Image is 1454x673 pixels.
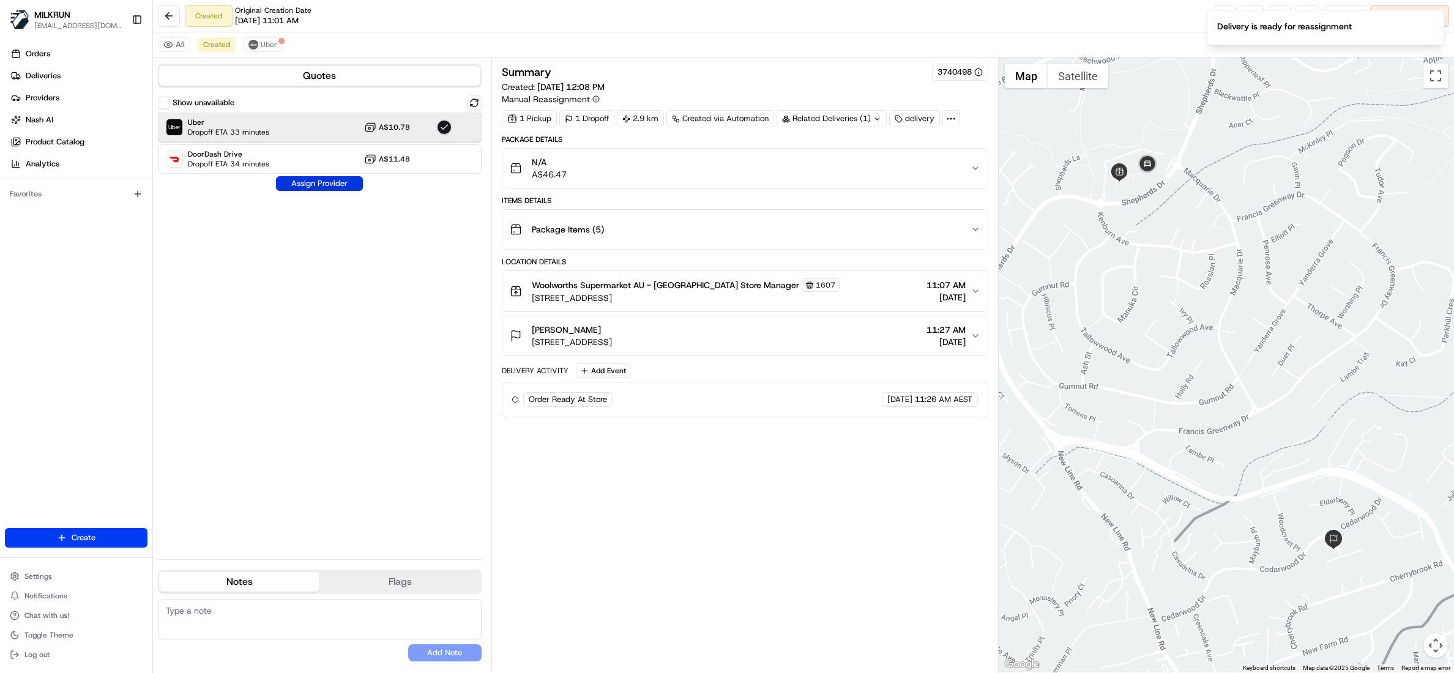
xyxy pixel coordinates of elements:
[159,66,480,86] button: Quotes
[319,572,480,592] button: Flags
[1423,633,1448,658] button: Map camera controls
[502,93,600,105] button: Manual Reassignment
[5,66,152,86] a: Deliveries
[617,110,664,127] div: 2.9 km
[532,279,799,291] span: Woolworths Supermarket AU - [GEOGRAPHIC_DATA] Store Manager
[235,15,299,26] span: [DATE] 11:01 AM
[5,627,147,644] button: Toggle Theme
[248,40,258,50] img: uber-new-logo.jpeg
[1303,664,1370,671] span: Map data ©2025 Google
[938,67,983,78] button: 3740498
[502,81,605,93] span: Created:
[276,176,363,191] button: Assign Provider
[1377,664,1394,671] a: Terms (opens in new tab)
[532,223,604,236] span: Package Items ( 5 )
[1217,20,1352,32] div: Delivery is ready for reassignment
[166,119,182,135] img: Uber
[777,110,887,127] div: Related Deliveries (1)
[26,158,59,169] span: Analytics
[5,88,152,108] a: Providers
[5,110,152,130] a: Nash AI
[261,40,277,50] span: Uber
[889,110,940,127] div: delivery
[5,154,152,174] a: Analytics
[5,587,147,604] button: Notifications
[173,97,234,108] label: Show unavailable
[188,159,269,169] span: Dropoff ETA 34 minutes
[5,184,147,204] div: Favorites
[926,279,966,291] span: 11:07 AM
[926,324,966,336] span: 11:27 AM
[34,21,122,31] button: [EMAIL_ADDRESS][DOMAIN_NAME]
[243,37,283,52] button: Uber
[1002,656,1042,672] img: Google
[24,591,67,601] span: Notifications
[188,117,269,127] span: Uber
[576,363,630,378] button: Add Event
[502,67,551,78] h3: Summary
[1135,152,1160,177] div: 1
[915,394,972,405] span: 11:26 AM AEST
[926,336,966,348] span: [DATE]
[34,9,70,21] button: MILKRUN
[198,37,236,52] button: Created
[502,366,569,376] div: Delivery Activity
[532,324,601,336] span: [PERSON_NAME]
[502,271,988,311] button: Woolworths Supermarket AU - [GEOGRAPHIC_DATA] Store Manager1607[STREET_ADDRESS]11:07 AM[DATE]
[502,135,988,144] div: Package Details
[502,110,557,127] div: 1 Pickup
[559,110,614,127] div: 1 Dropoff
[887,394,912,405] span: [DATE]
[532,336,612,348] span: [STREET_ADDRESS]
[1324,530,1343,549] div: 2
[5,607,147,624] button: Chat with us!
[502,316,988,355] button: [PERSON_NAME][STREET_ADDRESS]11:27 AM[DATE]
[72,532,95,543] span: Create
[1048,64,1108,88] button: Show satellite imagery
[166,151,182,167] img: DoorDash Drive
[1243,664,1296,672] button: Keyboard shortcuts
[5,132,152,152] a: Product Catalog
[1005,64,1048,88] button: Show street map
[235,6,311,15] span: Original Creation Date
[26,92,59,103] span: Providers
[502,196,988,206] div: Items Details
[5,646,147,663] button: Log out
[532,168,567,180] span: A$46.47
[26,70,61,81] span: Deliveries
[10,10,29,29] img: MILKRUN
[529,394,607,405] span: Order Ready At Store
[26,136,84,147] span: Product Catalog
[5,528,147,548] button: Create
[816,280,835,290] span: 1607
[532,156,567,168] span: N/A
[5,5,127,34] button: MILKRUNMILKRUN[EMAIL_ADDRESS][DOMAIN_NAME]
[379,122,410,132] span: A$10.78
[502,93,590,105] span: Manual Reassignment
[379,154,410,164] span: A$11.48
[158,37,190,52] button: All
[1002,656,1042,672] a: Open this area in Google Maps (opens a new window)
[159,572,319,592] button: Notes
[5,568,147,585] button: Settings
[364,153,410,165] button: A$11.48
[1401,664,1450,671] a: Report a map error
[502,149,988,188] button: N/AA$46.47
[364,121,410,133] button: A$10.78
[532,292,840,304] span: [STREET_ADDRESS]
[666,110,774,127] a: Created via Automation
[24,650,50,660] span: Log out
[24,630,73,640] span: Toggle Theme
[502,210,988,249] button: Package Items (5)
[926,291,966,303] span: [DATE]
[24,571,52,581] span: Settings
[24,611,69,620] span: Chat with us!
[5,44,152,64] a: Orders
[1423,64,1448,88] button: Toggle fullscreen view
[537,81,605,92] span: [DATE] 12:08 PM
[26,48,50,59] span: Orders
